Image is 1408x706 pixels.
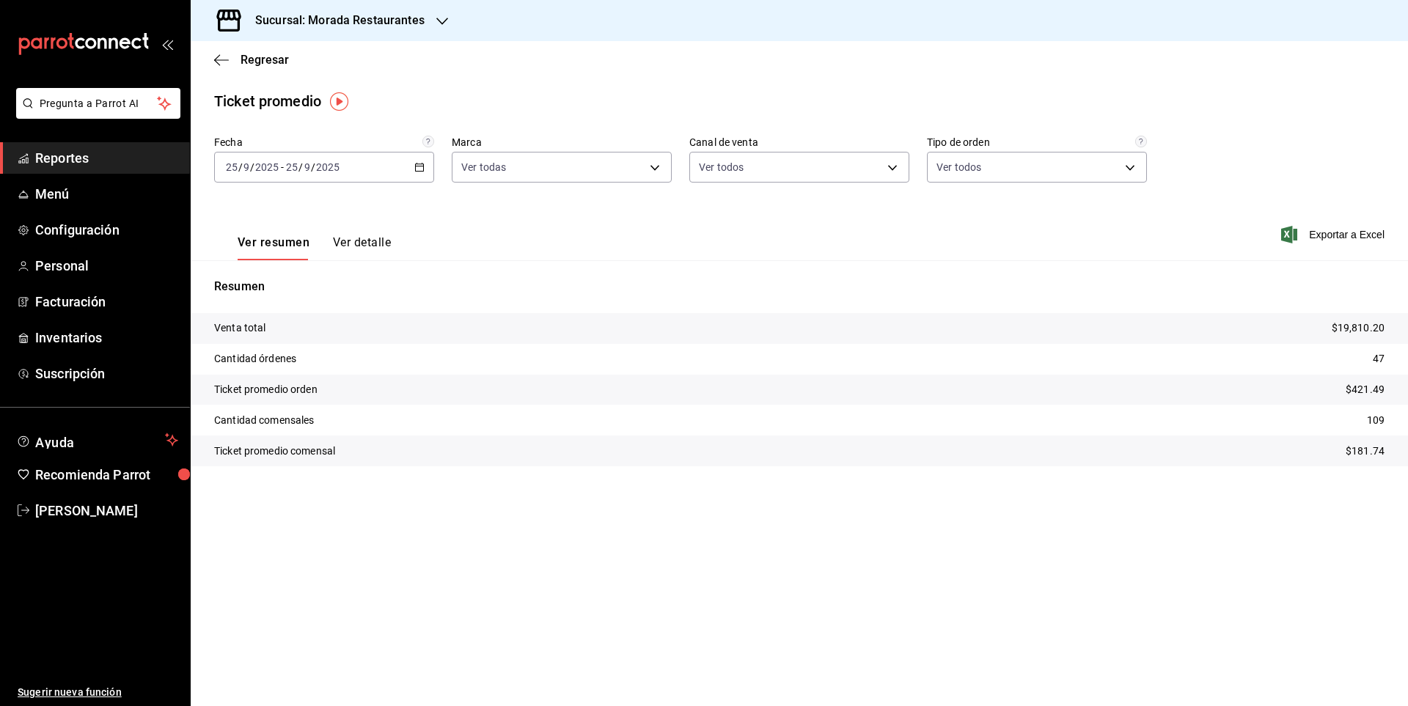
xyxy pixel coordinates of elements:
[452,137,672,147] label: Marca
[241,53,289,67] span: Regresar
[10,106,180,122] a: Pregunta a Parrot AI
[238,161,243,173] span: /
[214,90,321,112] div: Ticket promedio
[214,278,1385,295] p: Resumen
[1332,320,1385,336] p: $19,810.20
[1346,444,1385,459] p: $181.74
[40,96,158,111] span: Pregunta a Parrot AI
[1284,226,1385,243] button: Exportar a Excel
[285,161,298,173] input: --
[35,184,178,204] span: Menú
[254,161,279,173] input: ----
[35,292,178,312] span: Facturación
[214,351,296,367] p: Cantidad órdenes
[35,328,178,348] span: Inventarios
[315,161,340,173] input: ----
[214,53,289,67] button: Regresar
[699,160,744,174] span: Ver todos
[35,431,159,449] span: Ayuda
[214,413,315,428] p: Cantidad comensales
[214,320,265,336] p: Venta total
[689,137,909,147] label: Canal de venta
[161,38,173,50] button: open_drawer_menu
[1135,136,1147,147] svg: Todas las órdenes contabilizan 1 comensal a excepción de órdenes de mesa con comensales obligator...
[238,235,391,260] div: navigation tabs
[298,161,303,173] span: /
[936,160,981,174] span: Ver todos
[35,465,178,485] span: Recomienda Parrot
[214,444,335,459] p: Ticket promedio comensal
[1367,413,1385,428] p: 109
[225,161,238,173] input: --
[333,235,391,260] button: Ver detalle
[214,382,318,397] p: Ticket promedio orden
[35,364,178,383] span: Suscripción
[214,137,434,147] label: Fecha
[461,160,506,174] span: Ver todas
[1373,351,1385,367] p: 47
[927,137,1147,147] label: Tipo de orden
[250,161,254,173] span: /
[35,148,178,168] span: Reportes
[35,220,178,240] span: Configuración
[35,501,178,521] span: [PERSON_NAME]
[281,161,284,173] span: -
[311,161,315,173] span: /
[243,161,250,173] input: --
[330,92,348,111] img: Tooltip marker
[1346,382,1385,397] p: $421.49
[18,685,178,700] span: Sugerir nueva función
[35,256,178,276] span: Personal
[422,136,434,147] svg: Información delimitada a máximo 62 días.
[243,12,425,29] h3: Sucursal: Morada Restaurantes
[16,88,180,119] button: Pregunta a Parrot AI
[304,161,311,173] input: --
[238,235,309,260] button: Ver resumen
